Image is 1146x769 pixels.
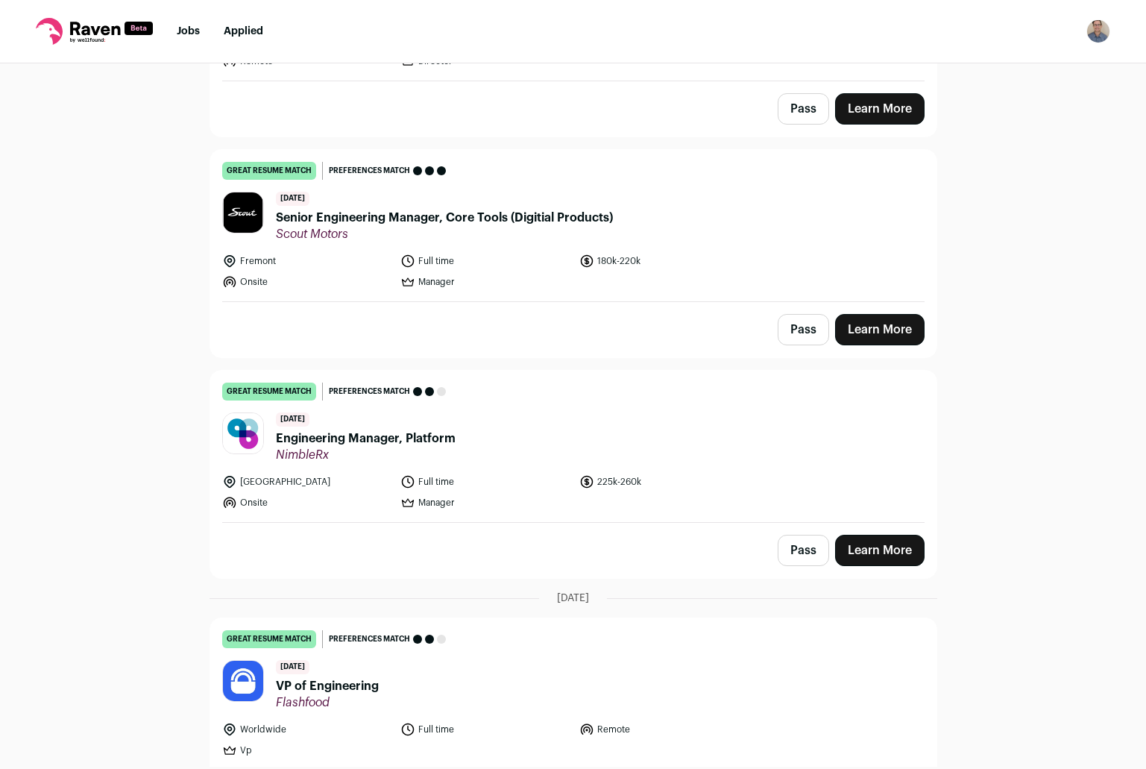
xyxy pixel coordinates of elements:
[400,495,570,510] li: Manager
[1086,19,1110,43] img: 4977081-medium_jpg
[222,162,316,180] div: great resume match
[329,384,410,399] span: Preferences match
[329,632,410,647] span: Preferences match
[329,163,410,178] span: Preferences match
[276,660,309,674] span: [DATE]
[223,661,263,701] img: 3cdffa2681c52d6299c9a18500431b2b7cf47de5f307c672306ca19820052677.jpg
[210,371,936,522] a: great resume match Preferences match [DATE] Engineering Manager, Platform NimbleRx [GEOGRAPHIC_DA...
[224,26,263,37] a: Applied
[400,254,570,269] li: Full time
[223,413,263,453] img: 041e89895f1138dd4543dcfd22bca1fc1d41b8d7a8344d07718b8ea4303ed314.jpg
[1086,19,1110,43] button: Open dropdown
[400,722,570,737] li: Full time
[835,314,925,345] a: Learn More
[579,254,749,269] li: 180k-220k
[778,93,829,125] button: Pass
[222,722,392,737] li: Worldwide
[222,495,392,510] li: Onsite
[400,274,570,289] li: Manager
[276,412,309,427] span: [DATE]
[222,474,392,489] li: [GEOGRAPHIC_DATA]
[835,93,925,125] a: Learn More
[276,430,456,448] span: Engineering Manager, Platform
[276,448,456,462] span: NimbleRx
[222,383,316,401] div: great resume match
[778,535,829,566] button: Pass
[276,695,379,710] span: Flashfood
[276,677,379,695] span: VP of Engineering
[222,254,392,269] li: Fremont
[222,743,392,758] li: Vp
[400,474,570,489] li: Full time
[223,192,263,233] img: edcdce9915035250e079cedc463795869719a507718372f0ee6c812f450f25c2
[276,227,613,242] span: Scout Motors
[177,26,200,37] a: Jobs
[778,314,829,345] button: Pass
[579,722,749,737] li: Remote
[835,535,925,566] a: Learn More
[276,192,309,206] span: [DATE]
[222,630,316,648] div: great resume match
[557,591,589,606] span: [DATE]
[276,209,613,227] span: Senior Engineering Manager, Core Tools (Digitial Products)
[579,474,749,489] li: 225k-260k
[222,274,392,289] li: Onsite
[210,150,936,301] a: great resume match Preferences match [DATE] Senior Engineering Manager, Core Tools (Digitial Prod...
